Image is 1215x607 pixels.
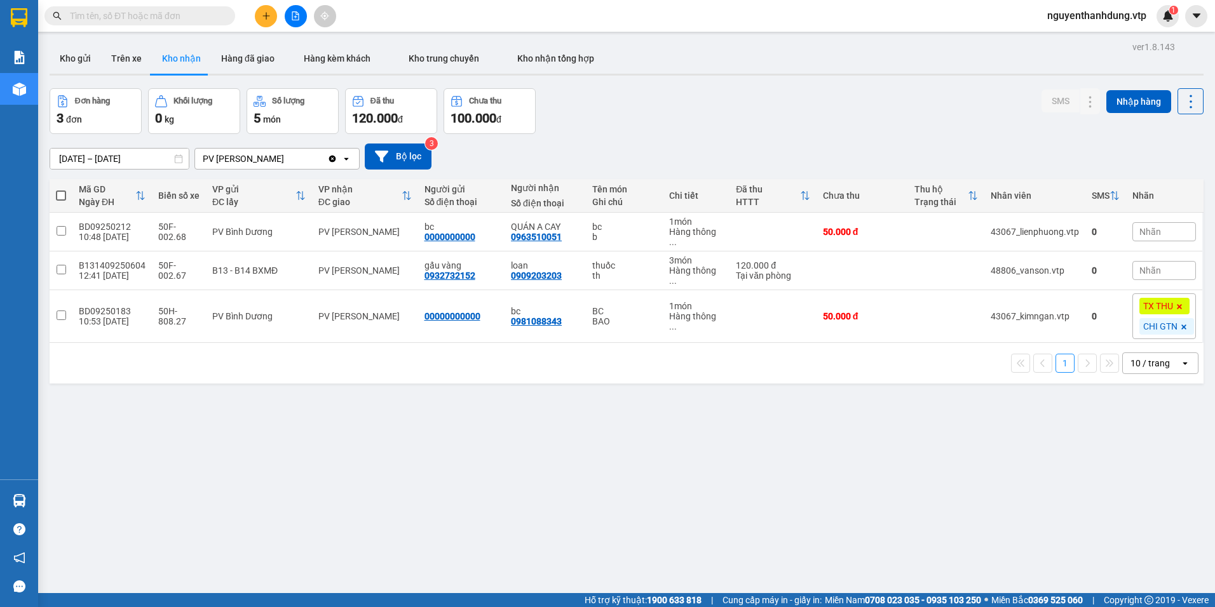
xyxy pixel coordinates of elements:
[11,8,27,27] img: logo-vxr
[511,198,580,208] div: Số điện thoại
[511,183,580,193] div: Người nhận
[318,311,412,321] div: PV [PERSON_NAME]
[914,184,968,194] div: Thu hộ
[79,260,146,270] div: B131409250604
[1092,190,1110,201] div: SMS
[424,260,499,270] div: gấu vàng
[1169,6,1178,15] sup: 1
[50,43,101,74] button: Kho gửi
[1092,311,1120,321] div: 0
[291,11,300,20] span: file-add
[669,265,723,286] div: Hàng thông thường
[13,51,26,64] img: solution-icon
[1106,90,1171,113] button: Nhập hàng
[206,179,312,213] th: Toggle SortBy
[991,593,1083,607] span: Miền Bắc
[984,597,988,603] span: ⚪️
[79,270,146,281] div: 12:41 [DATE]
[511,270,562,281] div: 0909203203
[592,306,657,316] div: BC
[158,190,200,201] div: Biển số xe
[592,270,657,281] div: th
[320,11,329,20] span: aim
[13,83,26,96] img: warehouse-icon
[469,97,501,105] div: Chưa thu
[285,5,307,27] button: file-add
[517,53,594,63] span: Kho nhận tổng hợp
[148,88,240,134] button: Khối lượng0kg
[173,97,212,105] div: Khối lượng
[1144,596,1153,604] span: copyright
[50,149,189,169] input: Select a date range.
[53,11,62,20] span: search
[318,227,412,237] div: PV [PERSON_NAME]
[212,265,306,276] div: B13 - B14 BXMĐ
[592,184,657,194] div: Tên món
[592,260,657,270] div: thuốc
[1171,6,1176,15] span: 1
[592,316,657,326] div: BAO
[79,232,146,242] div: 10:48 [DATE]
[736,197,800,207] div: HTTT
[592,222,657,232] div: bc
[1055,354,1075,373] button: 1
[158,222,200,242] div: 50F-002.68
[1139,265,1161,276] span: Nhãn
[511,306,580,316] div: bc
[823,227,902,237] div: 50.000 đ
[1085,179,1126,213] th: Toggle SortBy
[424,311,480,321] div: 00000000000
[425,137,438,150] sup: 3
[212,227,306,237] div: PV Bình Dương
[409,53,479,63] span: Kho trung chuyển
[991,265,1079,276] div: 48806_vanson.vtp
[203,152,284,165] div: PV [PERSON_NAME]
[304,53,370,63] span: Hàng kèm khách
[314,5,336,27] button: aim
[511,316,562,326] div: 0981088343
[318,265,412,276] div: PV [PERSON_NAME]
[72,179,152,213] th: Toggle SortBy
[669,301,723,311] div: 1 món
[1185,5,1207,27] button: caret-down
[398,114,403,124] span: đ
[13,494,26,507] img: warehouse-icon
[247,88,339,134] button: Số lượng5món
[424,270,475,281] div: 0932732152
[1130,357,1170,370] div: 10 / trang
[1143,300,1173,312] span: TX THU
[592,197,657,207] div: Ghi chú
[1092,265,1120,276] div: 0
[341,154,351,164] svg: open
[79,184,135,194] div: Mã GD
[57,110,64,126] span: 3
[13,552,25,564] span: notification
[711,593,713,607] span: |
[444,88,536,134] button: Chưa thu100.000đ
[424,197,499,207] div: Số điện thoại
[254,110,261,126] span: 5
[823,311,902,321] div: 50.000 đ
[255,5,277,27] button: plus
[511,260,580,270] div: loan
[79,197,135,207] div: Ngày ĐH
[424,222,499,232] div: bc
[723,593,822,607] span: Cung cấp máy in - giấy in:
[991,227,1079,237] div: 43067_lienphuong.vtp
[13,580,25,592] span: message
[736,184,800,194] div: Đã thu
[158,260,200,281] div: 50F-002.67
[730,179,817,213] th: Toggle SortBy
[262,11,271,20] span: plus
[496,114,501,124] span: đ
[79,316,146,326] div: 10:53 [DATE]
[79,306,146,316] div: BD09250183
[736,270,810,281] div: Tại văn phòng
[1092,227,1120,237] div: 0
[70,9,220,23] input: Tìm tên, số ĐT hoặc mã đơn
[991,311,1079,321] div: 43067_kimngan.vtp
[158,306,200,326] div: 50H-808.27
[285,152,287,165] input: Selected PV Nam Đong.
[669,255,723,265] div: 3 món
[669,227,723,247] div: Hàng thông thường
